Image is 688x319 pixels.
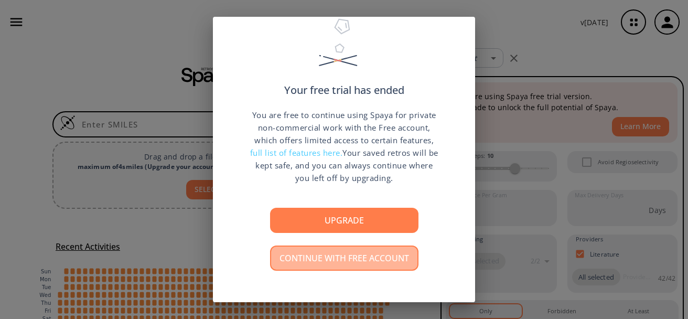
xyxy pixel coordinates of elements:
button: Upgrade [270,208,418,233]
span: full list of features here. [250,147,343,158]
p: You are free to continue using Spaya for private non-commercial work with the Free account, which... [250,109,438,184]
p: Your free trial has ended [284,85,404,95]
button: Continue with free account [270,246,418,271]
